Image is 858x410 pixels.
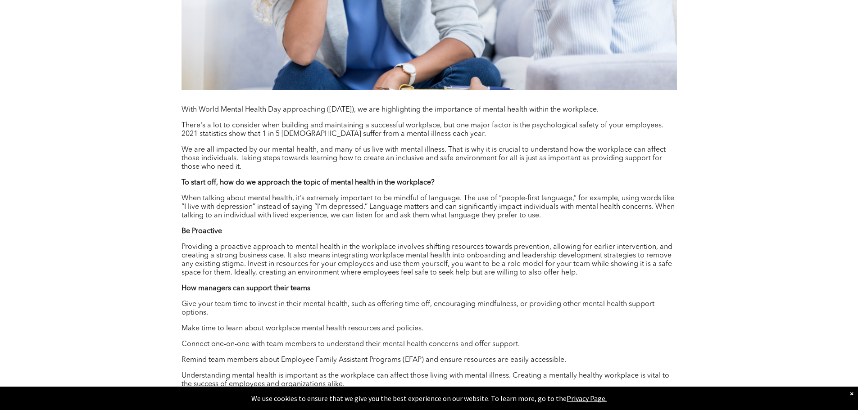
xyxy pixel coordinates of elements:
div: Dismiss notification [850,389,853,398]
b: Be Proactive [182,228,222,235]
p: With World Mental Health Day approaching ([DATE]), we are highlighting the importance of mental h... [182,106,677,114]
p: There's a lot to consider when building and maintaining a successful workplace, but one major fac... [182,122,677,139]
p: When talking about mental health, it’s extremely important to be mindful of language. The use of ... [182,194,677,220]
a: Privacy Page. [567,394,607,403]
p: Providing a proactive approach to mental health in the workplace involves shifting resources towa... [182,243,677,277]
p: Make time to learn about workplace mental health resources and policies. [182,324,677,333]
p: We are all impacted by our mental health, and many of us live with mental illness. That is why it... [182,146,677,171]
p: Remind team members about Employee Family Assistant Programs (EFAP) and ensure resources are easi... [182,356,677,365]
b: How managers can support their teams [182,285,310,292]
p: Connect one-on-one with team members to understand their mental health concerns and offer support. [182,340,677,349]
b: To start off, how do we approach the topic of mental health in the workplace? [182,179,435,186]
p: Give your team time to invest in their mental health, such as offering time off, encouraging mind... [182,300,677,317]
p: Understanding mental health is important as the workplace can affect those living with mental ill... [182,372,677,389]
